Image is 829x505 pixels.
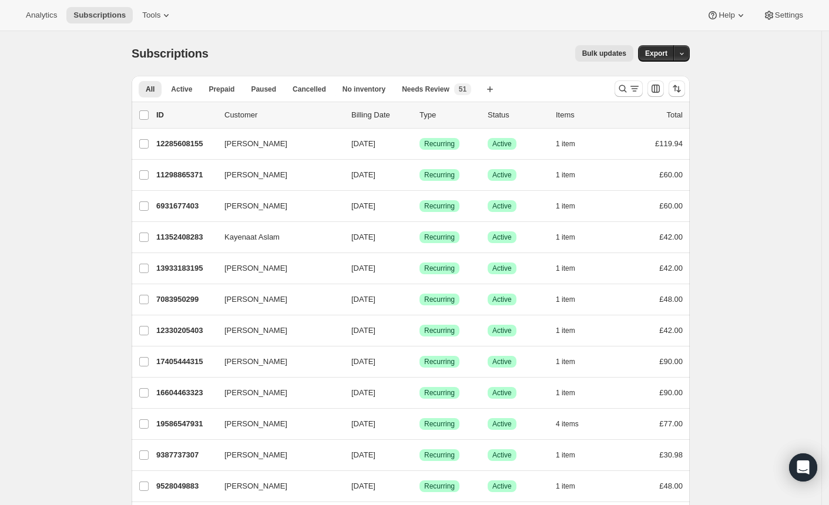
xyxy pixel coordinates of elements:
[156,231,215,243] p: 11352408283
[556,388,575,398] span: 1 item
[492,388,512,398] span: Active
[217,383,335,402] button: [PERSON_NAME]
[351,419,375,428] span: [DATE]
[156,169,215,181] p: 11298865371
[556,419,579,429] span: 4 items
[424,170,455,180] span: Recurring
[156,356,215,368] p: 17405444315
[156,109,683,121] div: IDCustomerBilling DateTypeStatusItemsTotal
[224,356,287,368] span: [PERSON_NAME]
[135,7,179,23] button: Tools
[156,291,683,308] div: 7083950299[PERSON_NAME][DATE]SuccessRecurringSuccessActive1 item£48.00
[556,326,575,335] span: 1 item
[217,352,335,371] button: [PERSON_NAME]
[351,139,375,148] span: [DATE]
[424,264,455,273] span: Recurring
[217,134,335,153] button: [PERSON_NAME]
[424,482,455,491] span: Recurring
[659,388,683,397] span: £90.00
[217,290,335,309] button: [PERSON_NAME]
[556,385,588,401] button: 1 item
[224,169,287,181] span: [PERSON_NAME]
[343,85,385,94] span: No inventory
[132,47,209,60] span: Subscriptions
[556,357,575,366] span: 1 item
[224,231,280,243] span: Kayenaat Aslam
[351,450,375,459] span: [DATE]
[424,201,455,211] span: Recurring
[556,447,588,463] button: 1 item
[659,450,683,459] span: £30.98
[419,109,478,121] div: Type
[556,450,575,460] span: 1 item
[556,416,592,432] button: 4 items
[73,11,126,20] span: Subscriptions
[492,201,512,211] span: Active
[217,321,335,340] button: [PERSON_NAME]
[659,201,683,210] span: £60.00
[556,478,588,494] button: 1 item
[582,49,626,58] span: Bulk updates
[492,233,512,242] span: Active
[156,198,683,214] div: 6931677403[PERSON_NAME][DATE]SuccessRecurringSuccessActive1 item£60.00
[488,109,546,121] p: Status
[171,85,192,94] span: Active
[492,482,512,491] span: Active
[492,139,512,149] span: Active
[217,228,335,247] button: Kayenaat Aslam
[645,49,667,58] span: Export
[224,480,287,492] span: [PERSON_NAME]
[700,7,753,23] button: Help
[556,482,575,491] span: 1 item
[217,259,335,278] button: [PERSON_NAME]
[224,200,287,212] span: [PERSON_NAME]
[351,170,375,179] span: [DATE]
[351,109,410,121] p: Billing Date
[424,233,455,242] span: Recurring
[575,45,633,62] button: Bulk updates
[424,326,455,335] span: Recurring
[659,264,683,272] span: £42.00
[351,295,375,304] span: [DATE]
[667,109,683,121] p: Total
[156,449,215,461] p: 9387737307
[156,136,683,152] div: 12285608155[PERSON_NAME][DATE]SuccessRecurringSuccessActive1 item£119.94
[156,262,215,274] p: 13933183195
[251,85,276,94] span: Paused
[556,109,615,121] div: Items
[209,85,234,94] span: Prepaid
[492,326,512,335] span: Active
[424,357,455,366] span: Recurring
[492,419,512,429] span: Active
[351,233,375,241] span: [DATE]
[481,81,499,97] button: Create new view
[142,11,160,20] span: Tools
[156,294,215,305] p: 7083950299
[659,326,683,335] span: £42.00
[659,482,683,490] span: £48.00
[156,416,683,432] div: 19586547931[PERSON_NAME][DATE]SuccessRecurringSuccessActive4 items£77.00
[224,138,287,150] span: [PERSON_NAME]
[351,201,375,210] span: [DATE]
[156,385,683,401] div: 16604463323[PERSON_NAME][DATE]SuccessRecurringSuccessActive1 item£90.00
[224,325,287,336] span: [PERSON_NAME]
[156,353,683,370] div: 17405444315[PERSON_NAME][DATE]SuccessRecurringSuccessActive1 item£90.00
[556,353,588,370] button: 1 item
[217,166,335,184] button: [PERSON_NAME]
[492,170,512,180] span: Active
[659,170,683,179] span: £60.00
[156,260,683,277] div: 13933183195[PERSON_NAME][DATE]SuccessRecurringSuccessActive1 item£42.00
[156,109,215,121] p: ID
[224,109,342,121] p: Customer
[224,387,287,399] span: [PERSON_NAME]
[556,260,588,277] button: 1 item
[351,326,375,335] span: [DATE]
[156,138,215,150] p: 12285608155
[156,447,683,463] div: 9387737307[PERSON_NAME][DATE]SuccessRecurringSuccessActive1 item£30.98
[146,85,155,94] span: All
[217,415,335,433] button: [PERSON_NAME]
[156,229,683,245] div: 11352408283Kayenaat Aslam[DATE]SuccessRecurringSuccessActive1 item£42.00
[156,200,215,212] p: 6931677403
[556,229,588,245] button: 1 item
[66,7,133,23] button: Subscriptions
